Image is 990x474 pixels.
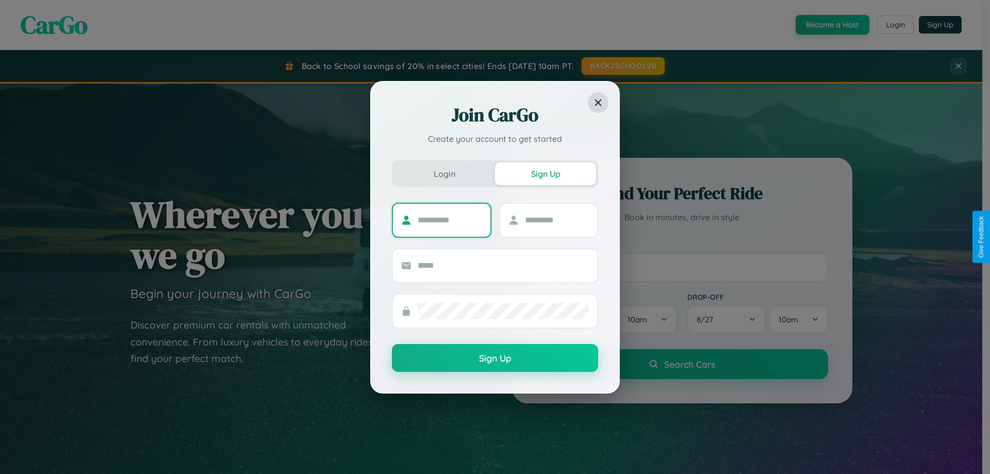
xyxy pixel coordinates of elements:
[495,162,596,185] button: Sign Up
[392,133,598,145] p: Create your account to get started
[392,344,598,372] button: Sign Up
[392,103,598,127] h2: Join CarGo
[978,216,985,258] div: Give Feedback
[394,162,495,185] button: Login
